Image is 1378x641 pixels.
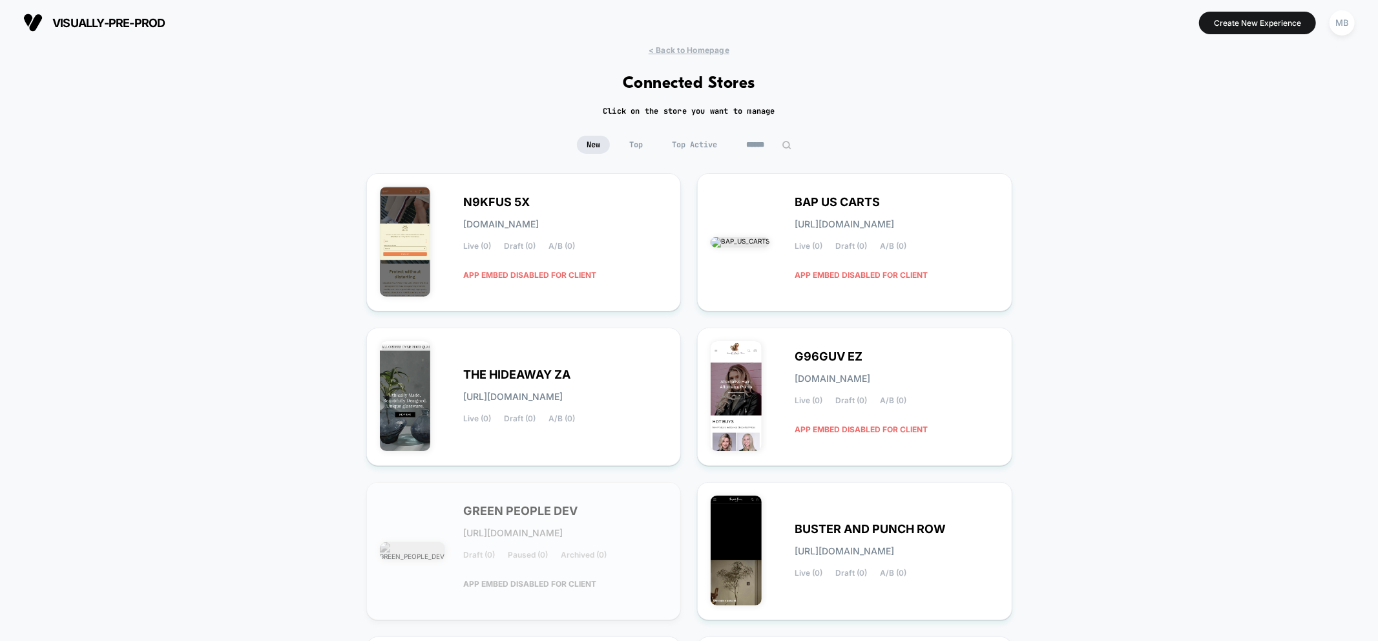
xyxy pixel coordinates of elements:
span: THE HIDEAWAY ZA [464,370,571,379]
button: visually-pre-prod [19,12,169,33]
span: Live (0) [464,414,492,423]
button: MB [1326,10,1359,36]
span: BUSTER AND PUNCH ROW [795,525,946,534]
button: Create New Experience [1199,12,1316,34]
span: Top Active [662,136,727,154]
span: Live (0) [795,242,822,251]
span: Live (0) [464,242,492,251]
span: [DOMAIN_NAME] [795,374,870,383]
span: [DOMAIN_NAME] [464,220,539,229]
img: BAP_US_CARTS [711,237,769,247]
span: Draft (0) [464,551,496,560]
img: BUSTER_AND_PUNCH_ROW [711,496,762,605]
span: N9KFUS 5X [464,198,530,207]
span: Draft (0) [835,242,867,251]
h1: Connected Stores [623,74,755,93]
img: Visually logo [23,13,43,32]
span: Draft (0) [505,414,536,423]
span: A/B (0) [549,414,576,423]
span: [URL][DOMAIN_NAME] [795,220,894,229]
span: GREEN PEOPLE DEV [464,507,578,516]
span: G96GUV EZ [795,352,862,361]
span: [URL][DOMAIN_NAME] [795,547,894,556]
img: THE_HIDEAWAY_ZA [380,341,431,451]
span: New [577,136,610,154]
span: Draft (0) [505,242,536,251]
span: Top [620,136,652,154]
span: Live (0) [795,569,822,578]
span: APP EMBED DISABLED FOR CLIENT [795,418,928,441]
span: Paused (0) [508,551,548,560]
span: BAP US CARTS [795,198,880,207]
span: Draft (0) [835,569,867,578]
span: APP EMBED DISABLED FOR CLIENT [464,573,597,595]
span: A/B (0) [880,569,906,578]
span: A/B (0) [549,242,576,251]
span: Archived (0) [561,551,607,560]
span: [URL][DOMAIN_NAME] [464,529,563,538]
img: G96GUV_EZ [711,341,762,451]
img: N9KFUS_5X [380,187,431,297]
div: MB [1330,10,1355,36]
span: A/B (0) [880,396,906,405]
img: GREEN_PEOPLE_DEV [380,542,445,560]
img: edit [782,140,791,150]
span: Draft (0) [835,396,867,405]
h2: Click on the store you want to manage [603,106,775,116]
span: APP EMBED DISABLED FOR CLIENT [464,264,597,286]
span: APP EMBED DISABLED FOR CLIENT [795,264,928,286]
span: visually-pre-prod [52,16,165,30]
span: < Back to Homepage [649,45,729,55]
span: A/B (0) [880,242,906,251]
span: Live (0) [795,396,822,405]
span: [URL][DOMAIN_NAME] [464,392,563,401]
